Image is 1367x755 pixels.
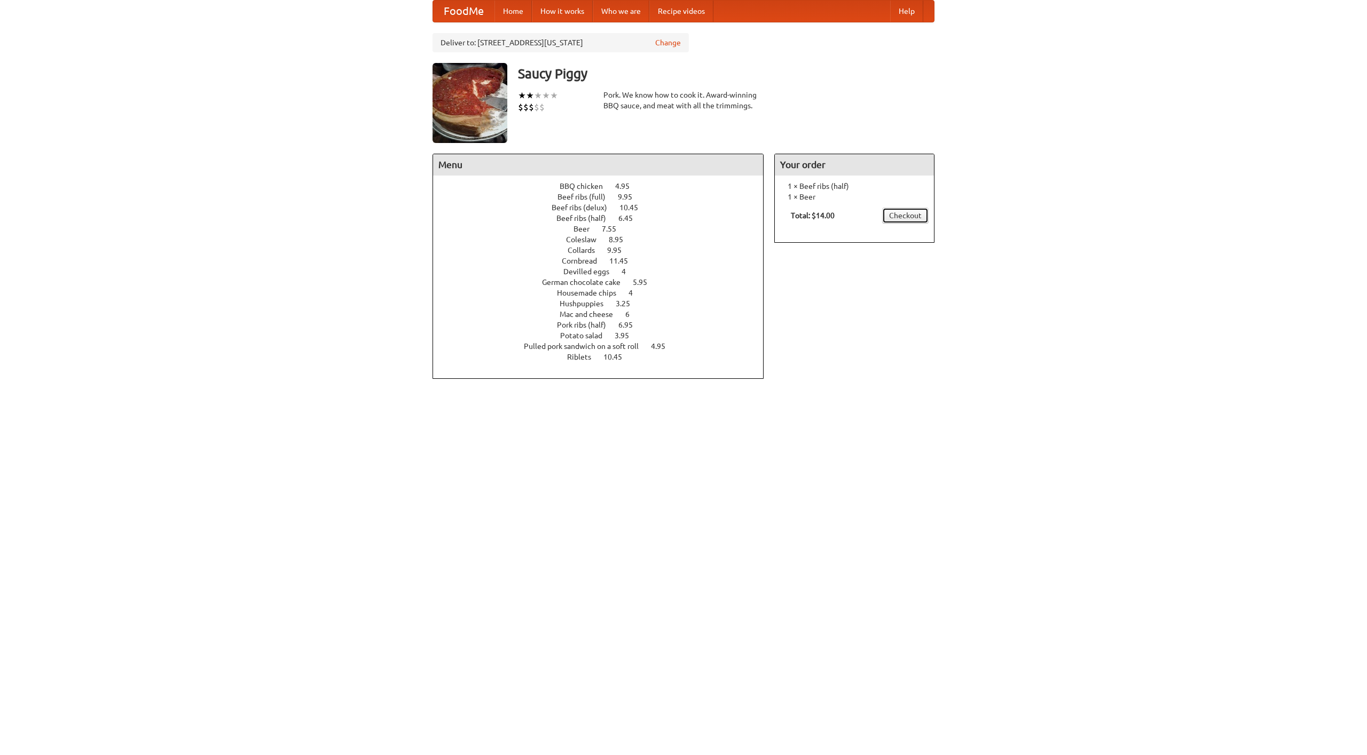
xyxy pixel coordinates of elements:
span: 6.95 [618,321,643,329]
li: $ [539,101,545,113]
a: FoodMe [433,1,494,22]
li: $ [534,101,539,113]
span: 9.95 [607,246,632,255]
li: ★ [518,90,526,101]
a: Potato salad 3.95 [560,331,649,340]
a: Pork ribs (half) 6.95 [557,321,653,329]
a: How it works [532,1,593,22]
div: Deliver to: [STREET_ADDRESS][US_STATE] [433,33,689,52]
a: Who we are [593,1,649,22]
li: $ [523,101,529,113]
span: 11.45 [609,257,639,265]
a: Cornbread 11.45 [562,257,648,265]
a: Riblets 10.45 [567,353,642,361]
a: Pulled pork sandwich on a soft roll 4.95 [524,342,685,351]
a: Change [655,37,681,48]
a: Recipe videos [649,1,713,22]
li: $ [518,101,523,113]
span: 10.45 [603,353,633,361]
span: Coleslaw [566,235,607,244]
a: Beef ribs (delux) 10.45 [552,203,658,212]
span: 10.45 [619,203,649,212]
span: Mac and cheese [560,310,624,319]
li: 1 × Beer [780,192,929,202]
a: Coleslaw 8.95 [566,235,643,244]
li: ★ [534,90,542,101]
span: Beef ribs (half) [556,214,617,222]
span: 4.95 [615,182,640,190]
span: 8.95 [609,235,634,244]
span: Housemade chips [557,289,627,297]
a: Beef ribs (half) 6.45 [556,214,653,222]
li: ★ [526,90,534,101]
h4: Your order [775,154,934,176]
span: Potato salad [560,331,613,340]
img: angular.jpg [433,63,507,143]
span: German chocolate cake [542,278,631,287]
b: Total: $14.00 [791,211,835,220]
a: Hushpuppies 3.25 [560,299,650,308]
li: ★ [550,90,558,101]
span: 4 [622,267,637,276]
span: 3.95 [615,331,640,340]
span: BBQ chicken [560,182,614,190]
span: Beef ribs (full) [557,193,616,201]
span: 4 [628,289,643,297]
span: 9.95 [618,193,643,201]
span: Beef ribs (delux) [552,203,618,212]
span: Pulled pork sandwich on a soft roll [524,342,649,351]
span: 4.95 [651,342,676,351]
a: Help [890,1,923,22]
span: 5.95 [633,278,658,287]
span: Devilled eggs [563,267,620,276]
h3: Saucy Piggy [518,63,934,84]
span: 6 [625,310,640,319]
span: 6.45 [618,214,643,222]
li: 1 × Beef ribs (half) [780,181,929,192]
a: Home [494,1,532,22]
a: Mac and cheese 6 [560,310,649,319]
a: German chocolate cake 5.95 [542,278,667,287]
span: Pork ribs (half) [557,321,617,329]
div: Pork. We know how to cook it. Award-winning BBQ sauce, and meat with all the trimmings. [603,90,764,111]
a: Housemade chips 4 [557,289,653,297]
a: Beer 7.55 [573,225,636,233]
a: BBQ chicken 4.95 [560,182,649,190]
a: Checkout [882,208,929,224]
span: 3.25 [616,299,641,308]
a: Beef ribs (full) 9.95 [557,193,652,201]
li: ★ [542,90,550,101]
a: Devilled eggs 4 [563,267,646,276]
span: 7.55 [602,225,627,233]
span: Riblets [567,353,602,361]
li: $ [529,101,534,113]
h4: Menu [433,154,763,176]
a: Collards 9.95 [568,246,641,255]
span: Hushpuppies [560,299,614,308]
span: Cornbread [562,257,608,265]
span: Collards [568,246,606,255]
span: Beer [573,225,600,233]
